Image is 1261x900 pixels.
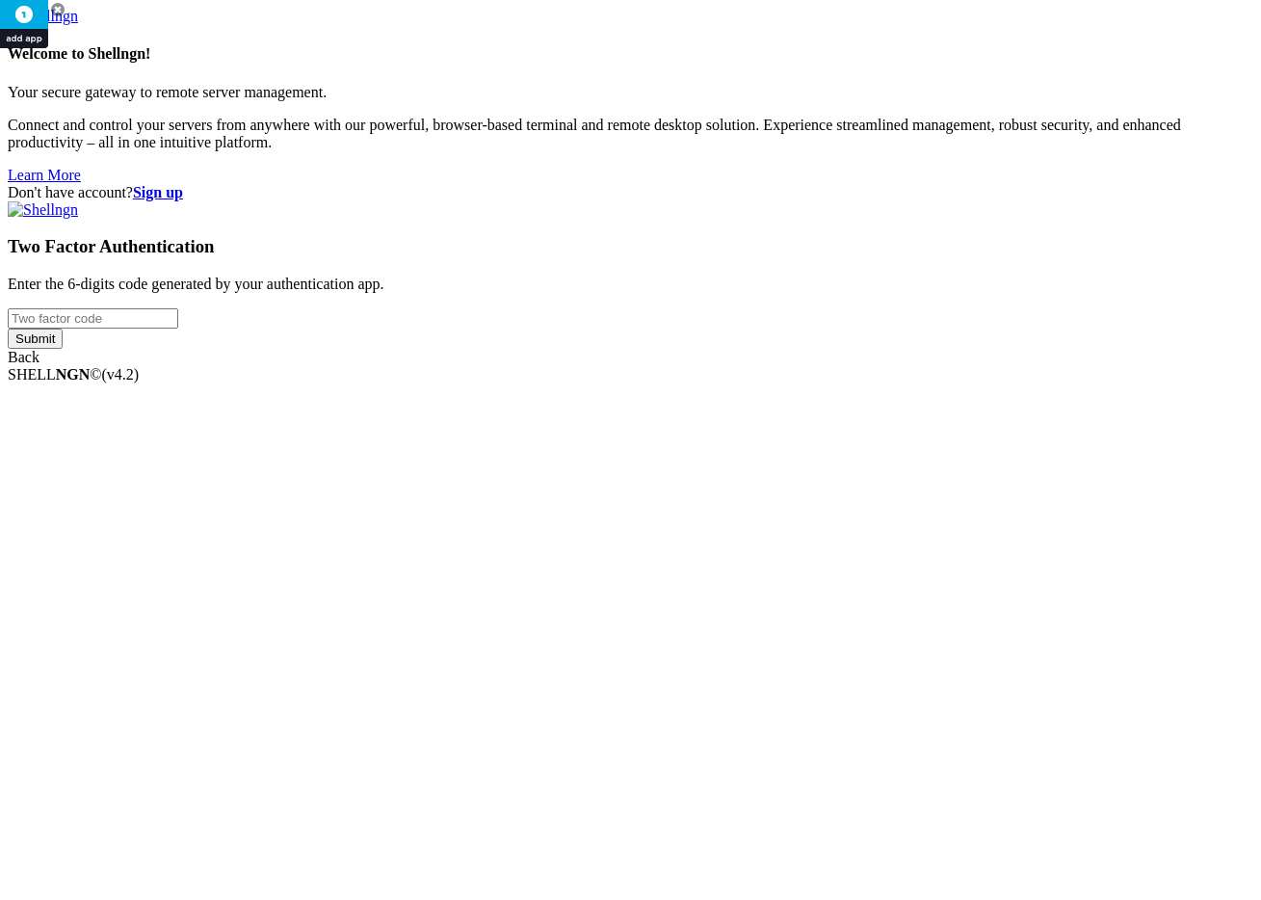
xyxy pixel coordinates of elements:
[8,349,39,365] a: Back
[102,366,140,383] span: 4.2.0
[8,329,63,349] input: Submit
[8,45,1253,63] h4: Welcome to Shellngn!
[8,276,1253,293] p: Enter the 6-digits code generated by your authentication app.
[8,236,1253,257] h3: Two Factor Authentication
[8,366,139,383] span: SHELL ©
[8,84,1253,101] p: Your secure gateway to remote server management.
[8,308,178,329] input: Two factor code
[8,184,1253,201] div: Don't have account?
[8,117,1253,151] p: Connect and control your servers from anywhere with our powerful, browser-based terminal and remo...
[56,366,91,383] b: NGN
[133,184,183,200] a: Sign up
[8,167,81,183] a: Learn More
[8,201,78,219] img: Shellngn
